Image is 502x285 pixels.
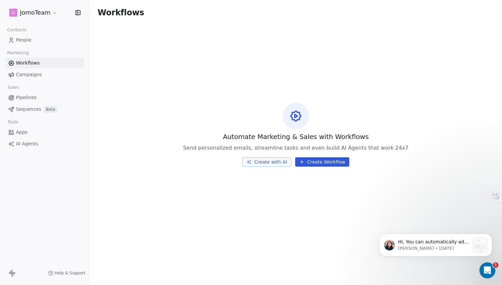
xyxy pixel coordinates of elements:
[369,220,502,267] iframe: Intercom notifications message
[5,138,84,149] a: AI Agents
[16,71,42,78] span: Campaigns
[16,37,32,44] span: People
[16,60,40,67] span: Workflows
[16,140,38,147] span: AI Agents
[16,129,28,136] span: Apps
[223,132,369,141] span: Automate Marketing & Sales with Workflows
[16,94,37,101] span: Pipelines
[295,157,349,167] button: Create Workflow
[12,9,15,16] span: D
[5,35,84,46] a: People
[5,104,84,115] a: SequencesBeta
[493,262,498,268] span: 1
[20,8,50,17] span: JomoTeam
[5,92,84,103] a: Pipelines
[44,106,57,113] span: Beta
[5,58,84,69] a: Workflows
[5,69,84,80] a: Campaigns
[98,8,144,17] span: Workflows
[55,270,85,276] span: Help & Support
[5,82,22,92] span: Sales
[48,270,85,276] a: Help & Support
[242,157,291,167] button: Create with AI
[4,25,29,35] span: Contacts
[8,7,59,18] button: DJomoTeam
[4,48,32,58] span: Marketing
[16,106,41,113] span: Sequences
[479,262,495,278] iframe: Intercom live chat
[5,117,21,127] span: Tools
[183,144,408,152] span: Send personalized emails, streamline tasks and even build AI Agents that work 24x7
[5,127,84,138] a: Apps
